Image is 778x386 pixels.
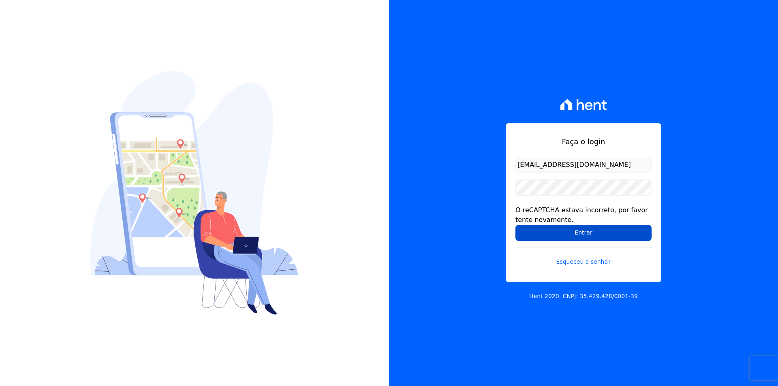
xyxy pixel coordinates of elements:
[529,292,638,301] p: Hent 2020. CNPJ: 35.429.428/0001-39
[515,205,652,225] div: O reCAPTCHA estava incorreto, por favor tente novamente.
[90,71,299,315] img: Login
[515,157,652,173] input: Email
[515,225,652,241] input: Entrar
[515,136,652,147] h1: Faça o login
[515,247,652,266] a: Esqueceu a senha?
